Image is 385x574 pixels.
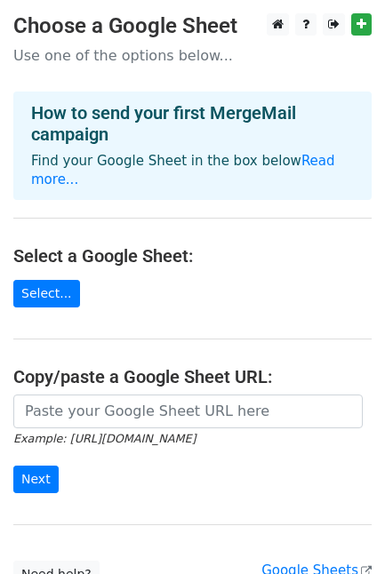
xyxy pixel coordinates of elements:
p: Find your Google Sheet in the box below [31,152,354,189]
p: Use one of the options below... [13,46,372,65]
small: Example: [URL][DOMAIN_NAME] [13,432,196,445]
h4: Copy/paste a Google Sheet URL: [13,366,372,387]
input: Paste your Google Sheet URL here [13,395,363,428]
h4: Select a Google Sheet: [13,245,372,267]
input: Next [13,466,59,493]
h4: How to send your first MergeMail campaign [31,102,354,145]
a: Read more... [31,153,335,187]
h3: Choose a Google Sheet [13,13,372,39]
a: Select... [13,280,80,307]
